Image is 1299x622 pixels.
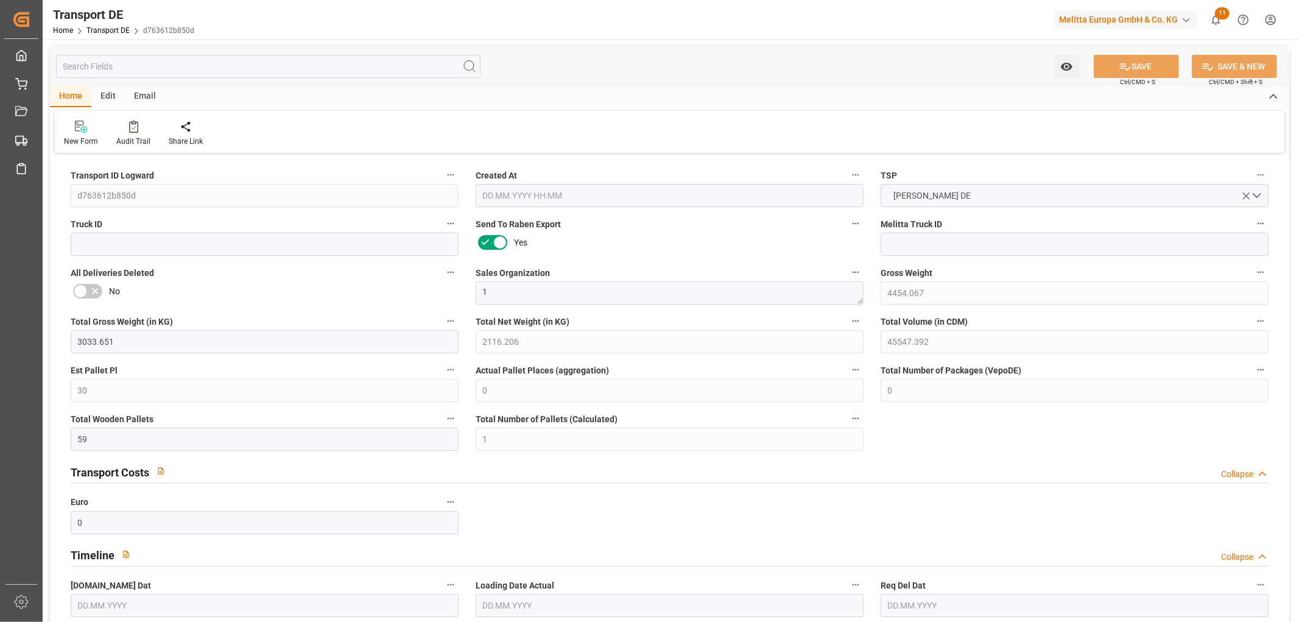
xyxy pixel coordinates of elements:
[53,26,73,35] a: Home
[476,364,609,377] span: Actual Pallet Places (aggregation)
[443,167,459,183] button: Transport ID Logward
[881,169,897,182] span: TSP
[71,579,151,592] span: [DOMAIN_NAME] Dat
[71,594,459,617] input: DD.MM.YYYY
[848,264,864,280] button: Sales Organization
[443,577,459,593] button: [DOMAIN_NAME] Dat
[848,167,864,183] button: Created At
[1253,264,1269,280] button: Gross Weight
[1253,216,1269,231] button: Melitta Truck ID
[1120,77,1155,87] span: Ctrl/CMD + S
[1094,55,1179,78] button: SAVE
[848,313,864,329] button: Total Net Weight (in KG)
[71,496,88,509] span: Euro
[1253,167,1269,183] button: TSP
[881,364,1021,377] span: Total Number of Packages (VepoDE)
[881,316,968,328] span: Total Volume (in CDM)
[1054,55,1079,78] button: open menu
[476,594,864,617] input: DD.MM.YYYY
[1253,577,1269,593] button: Req Del Dat
[71,169,154,182] span: Transport ID Logward
[888,189,977,202] span: [PERSON_NAME] DE
[881,579,926,592] span: Req Del Dat
[64,136,98,147] div: New Form
[1221,551,1253,564] div: Collapse
[443,494,459,510] button: Euro
[56,55,481,78] input: Search Fields
[476,169,517,182] span: Created At
[1054,8,1202,31] button: Melitta Europa GmbH & Co. KG
[109,285,120,298] span: No
[114,543,138,566] button: View description
[514,236,527,249] span: Yes
[71,464,149,481] h2: Transport Costs
[848,216,864,231] button: Send To Raben Export
[71,413,153,426] span: Total Wooden Pallets
[71,267,154,280] span: All Deliveries Deleted
[881,184,1269,207] button: open menu
[443,362,459,378] button: Est Pallet Pl
[848,362,864,378] button: Actual Pallet Places (aggregation)
[71,218,102,231] span: Truck ID
[881,594,1269,617] input: DD.MM.YYYY
[1209,77,1262,87] span: Ctrl/CMD + Shift + S
[1192,55,1277,78] button: SAVE & NEW
[476,184,864,207] input: DD.MM.YYYY HH:MM
[50,87,91,107] div: Home
[476,579,554,592] span: Loading Date Actual
[71,316,173,328] span: Total Gross Weight (in KG)
[71,547,114,564] h2: Timeline
[1202,6,1230,34] button: show 11 new notifications
[116,136,150,147] div: Audit Trail
[1221,468,1253,481] div: Collapse
[53,5,194,24] div: Transport DE
[71,364,118,377] span: Est Pallet Pl
[848,411,864,426] button: Total Number of Pallets (Calculated)
[91,87,125,107] div: Edit
[881,218,942,231] span: Melitta Truck ID
[443,313,459,329] button: Total Gross Weight (in KG)
[1054,11,1197,29] div: Melitta Europa GmbH & Co. KG
[476,218,561,231] span: Send To Raben Export
[149,459,172,482] button: View description
[476,281,864,305] textarea: 1
[86,26,130,35] a: Transport DE
[443,411,459,426] button: Total Wooden Pallets
[476,413,618,426] span: Total Number of Pallets (Calculated)
[476,267,550,280] span: Sales Organization
[1230,6,1257,34] button: Help Center
[125,87,165,107] div: Email
[476,316,569,328] span: Total Net Weight (in KG)
[1253,313,1269,329] button: Total Volume (in CDM)
[1215,7,1230,19] span: 11
[848,577,864,593] button: Loading Date Actual
[1253,362,1269,378] button: Total Number of Packages (VepoDE)
[881,267,932,280] span: Gross Weight
[169,136,203,147] div: Share Link
[443,216,459,231] button: Truck ID
[443,264,459,280] button: All Deliveries Deleted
